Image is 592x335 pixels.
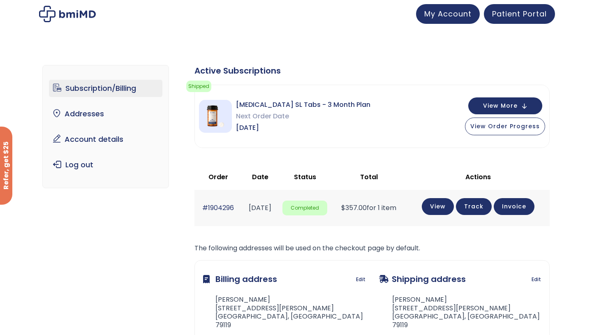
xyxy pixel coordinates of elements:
a: Track [456,198,492,215]
a: #1904296 [202,203,234,213]
time: [DATE] [249,203,271,213]
a: View [422,198,454,215]
address: [PERSON_NAME] [STREET_ADDRESS][PERSON_NAME] [GEOGRAPHIC_DATA], [GEOGRAPHIC_DATA] 79119 [379,296,541,330]
a: Subscription/Billing [49,80,163,97]
span: Next Order Date [236,111,370,122]
a: My Account [416,4,480,24]
p: The following addresses will be used on the checkout page by default. [194,243,550,254]
span: $ [341,203,345,213]
span: Actions [465,172,491,182]
span: Patient Portal [492,9,547,19]
span: Total [360,172,378,182]
span: Completed [282,201,327,216]
span: 357.00 [341,203,367,213]
button: View More [468,97,542,114]
h3: Shipping address [379,269,466,289]
span: Status [294,172,316,182]
a: Edit [356,274,365,285]
a: Edit [532,274,541,285]
a: Invoice [494,198,534,215]
button: View Order Progress [465,118,545,135]
a: Account details [49,131,163,148]
a: Patient Portal [484,4,555,24]
h3: Billing address [203,269,277,289]
nav: Account pages [42,65,169,188]
span: View Order Progress [470,122,540,130]
span: My Account [424,9,472,19]
a: Log out [49,156,163,173]
span: [DATE] [236,122,370,134]
span: Date [252,172,268,182]
span: View More [483,103,518,109]
img: My account [39,6,96,22]
span: Shipped [186,81,211,92]
span: Order [208,172,228,182]
address: [PERSON_NAME] [STREET_ADDRESS][PERSON_NAME] [GEOGRAPHIC_DATA], [GEOGRAPHIC_DATA] 79119 [203,296,365,330]
span: [MEDICAL_DATA] SL Tabs - 3 Month Plan [236,99,370,111]
div: Active Subscriptions [194,65,550,76]
td: for 1 item [331,190,407,226]
a: Addresses [49,105,163,122]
